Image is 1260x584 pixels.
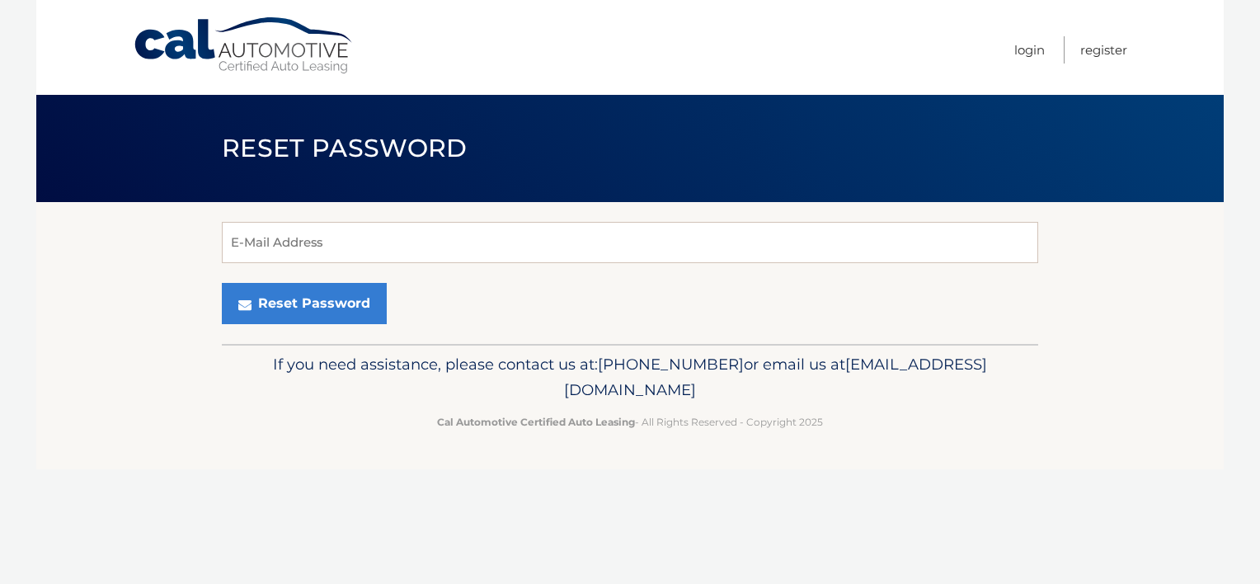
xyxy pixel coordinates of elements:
[222,133,467,163] span: Reset Password
[233,413,1027,431] p: - All Rights Reserved - Copyright 2025
[233,351,1027,404] p: If you need assistance, please contact us at: or email us at
[437,416,635,428] strong: Cal Automotive Certified Auto Leasing
[133,16,355,75] a: Cal Automotive
[1080,36,1127,64] a: Register
[222,283,387,324] button: Reset Password
[598,355,744,374] span: [PHONE_NUMBER]
[1014,36,1045,64] a: Login
[222,222,1038,263] input: E-Mail Address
